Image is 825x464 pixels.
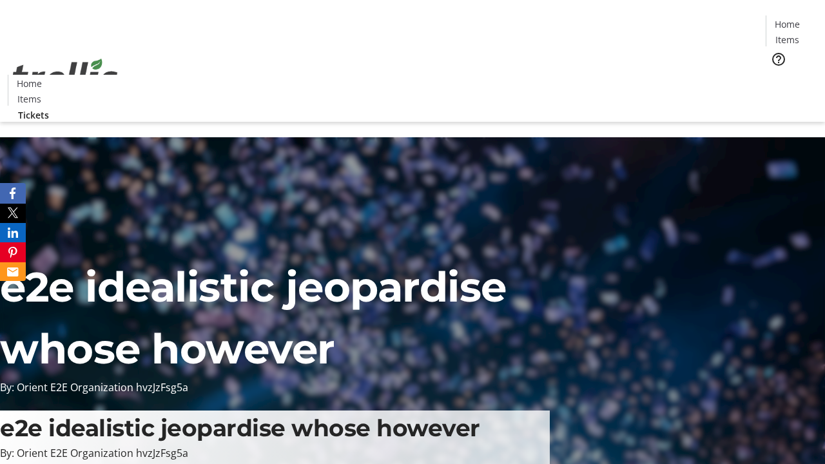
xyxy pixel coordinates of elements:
[8,44,122,109] img: Orient E2E Organization hvzJzFsg5a's Logo
[8,77,50,90] a: Home
[8,92,50,106] a: Items
[776,75,807,88] span: Tickets
[766,17,808,31] a: Home
[8,108,59,122] a: Tickets
[775,33,799,46] span: Items
[766,46,791,72] button: Help
[17,92,41,106] span: Items
[18,108,49,122] span: Tickets
[775,17,800,31] span: Home
[17,77,42,90] span: Home
[766,33,808,46] a: Items
[766,75,817,88] a: Tickets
